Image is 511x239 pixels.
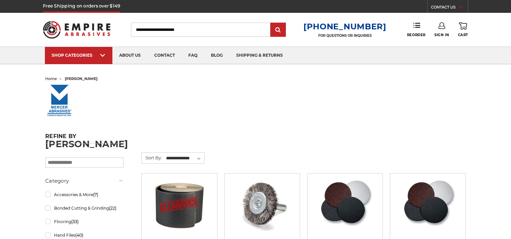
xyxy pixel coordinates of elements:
[45,133,124,143] h5: Refine by
[45,84,74,117] img: mercerlogo_1427640391__81402.original.jpg
[142,153,162,163] label: Sort By:
[303,22,386,31] a: [PHONE_NUMBER]
[165,153,204,163] select: Sort By:
[434,33,449,37] span: Sign In
[45,76,57,81] a: home
[45,139,466,149] h1: [PERSON_NAME]
[407,22,426,37] a: Reorder
[109,206,116,211] span: (22)
[318,178,372,232] img: Silicon Carbide 8" Hook & Loop Edger Discs
[45,177,124,185] h5: Category
[147,47,182,64] a: contact
[303,33,386,38] p: FOR QUESTIONS OR INQUIRIES
[75,233,83,238] span: (40)
[45,202,124,214] a: Bonded Cutting & Grinding(22)
[401,178,455,232] img: Silicon Carbide 7" Hook & Loop Edger Discs
[112,47,147,64] a: about us
[152,178,206,232] img: CLEARANCE 12" x 50 YD Silicon Carbide Floor Sanding Roll - 40 Grit
[45,189,124,201] a: Accessories & More(7)
[204,47,230,64] a: blog
[235,178,289,232] img: Crimped Wire Wheel with Shank Non Magnetic
[182,47,204,64] a: faq
[458,33,468,37] span: Cart
[65,76,98,81] span: [PERSON_NAME]
[71,219,79,224] span: (33)
[458,22,468,37] a: Cart
[43,17,110,43] img: Empire Abrasives
[45,216,124,228] a: Flooring(33)
[230,47,290,64] a: shipping & returns
[52,53,106,58] div: SHOP CATEGORIES
[271,23,285,37] input: Submit
[93,192,98,197] span: (7)
[407,33,426,37] span: Reorder
[431,3,468,13] a: CONTACT US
